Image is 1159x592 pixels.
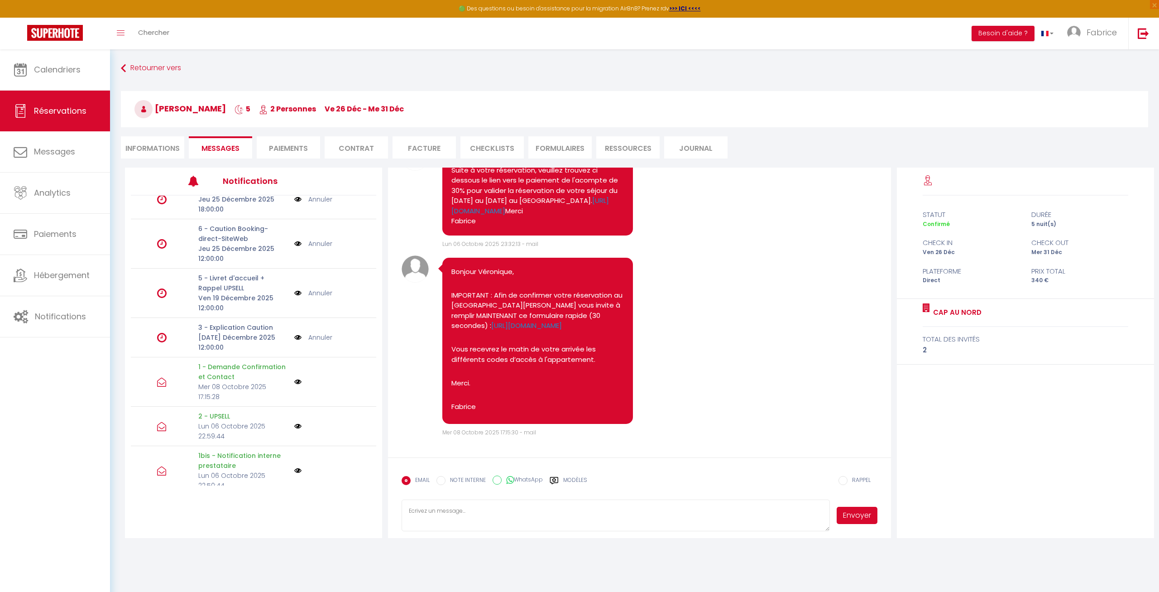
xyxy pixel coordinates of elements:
[451,196,609,216] a: [URL][DOMAIN_NAME]
[198,293,289,313] p: Ven 19 Décembre 2025 12:00:00
[294,194,302,204] img: NO IMAGE
[294,423,302,430] img: NO IMAGE
[972,26,1034,41] button: Besoin d'aide ?
[460,136,524,159] li: CHECKLISTS
[923,220,950,228] span: Confirmé
[669,5,701,12] a: >>> ICI <<<<
[442,428,536,436] span: Mer 08 Octobre 2025 17:15:30 - mail
[451,344,623,365] p: Vous recevrez le matin de votre arrivée les différents codes d’accès à l'appartement.
[402,255,429,283] img: avatar.png
[198,332,289,352] p: [DATE] Décembre 2025 12:00:00
[294,332,302,342] img: NO IMAGE
[491,321,562,330] a: [URL][DOMAIN_NAME]
[1025,248,1134,257] div: Mer 31 Déc
[308,288,332,298] a: Annuler
[198,411,289,421] p: 2 - UPSELL
[198,362,289,382] p: 1 - Demande Confirmation et Contact
[308,194,332,204] a: Annuler
[451,155,623,226] pre: Bonjour Véronique, Suite à votre réservation, veuillez trouvez ci dessous le lien vers le paiemen...
[235,104,250,114] span: 5
[502,476,543,486] label: WhatsApp
[442,240,538,248] span: Lun 06 Octobre 2025 23:32:13 - mail
[1060,18,1128,49] a: ... Fabrice
[294,239,302,249] img: NO IMAGE
[451,290,623,331] p: IMPORTANT : Afin de confirmer votre réservation au [GEOGRAPHIC_DATA][PERSON_NAME] vous invite à r...
[223,171,325,191] h3: Notifications
[1025,220,1134,229] div: 5 nuit(s)
[259,104,316,114] span: 2 Personnes
[294,288,302,298] img: NO IMAGE
[121,60,1148,77] a: Retourner vers
[1025,266,1134,277] div: Prix total
[1138,28,1149,39] img: logout
[596,136,660,159] li: Ressources
[445,476,486,486] label: NOTE INTERNE
[27,25,83,41] img: Super Booking
[138,28,169,37] span: Chercher
[34,146,75,157] span: Messages
[1087,27,1117,38] span: Fabrice
[198,224,289,244] p: 6 - Caution Booking-direct-SiteWeb
[134,103,226,114] span: [PERSON_NAME]
[451,378,623,389] p: Merci.
[664,136,728,159] li: Journal
[837,507,877,524] button: Envoyer
[917,237,1025,248] div: check in
[917,276,1025,285] div: Direct
[411,476,430,486] label: EMAIL
[308,239,332,249] a: Annuler
[198,273,289,293] p: 5 - Livret d'accueil + Rappel UPSELL
[325,104,404,114] span: ve 26 Déc - me 31 Déc
[917,209,1025,220] div: statut
[923,345,1129,356] div: 2
[393,136,456,159] li: Facture
[563,476,587,492] label: Modèles
[1025,276,1134,285] div: 340 €
[35,311,86,322] span: Notifications
[308,332,332,342] a: Annuler
[198,382,289,402] p: Mer 08 Octobre 2025 17:15:28
[198,421,289,441] p: Lun 06 Octobre 2025 22:59:44
[34,105,86,116] span: Réservations
[451,267,623,277] p: Bonjour Véronique,
[34,228,77,240] span: Paiements
[257,136,320,159] li: Paiements
[1025,209,1134,220] div: durée
[451,402,623,412] p: Fabrice
[201,143,239,154] span: Messages
[34,64,81,75] span: Calendriers
[198,471,289,491] p: Lun 06 Octobre 2025 22:50:44
[121,136,184,159] li: Informations
[294,378,302,385] img: NO IMAGE
[923,334,1129,345] div: total des invités
[325,136,388,159] li: Contrat
[294,467,302,474] img: NO IMAGE
[1025,237,1134,248] div: check out
[1067,26,1081,39] img: ...
[131,18,176,49] a: Chercher
[198,451,289,471] p: 1bis - Notification interne prestataire
[848,476,871,486] label: RAPPEL
[917,266,1025,277] div: Plateforme
[34,187,71,198] span: Analytics
[917,248,1025,257] div: Ven 26 Déc
[930,307,982,318] a: Cap au Nord
[198,244,289,264] p: Jeu 25 Décembre 2025 12:00:00
[34,270,90,281] span: Hébergement
[198,322,289,332] p: 3 - Explication Caution
[528,136,592,159] li: FORMULAIRES
[198,194,289,214] p: Jeu 25 Décembre 2025 18:00:00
